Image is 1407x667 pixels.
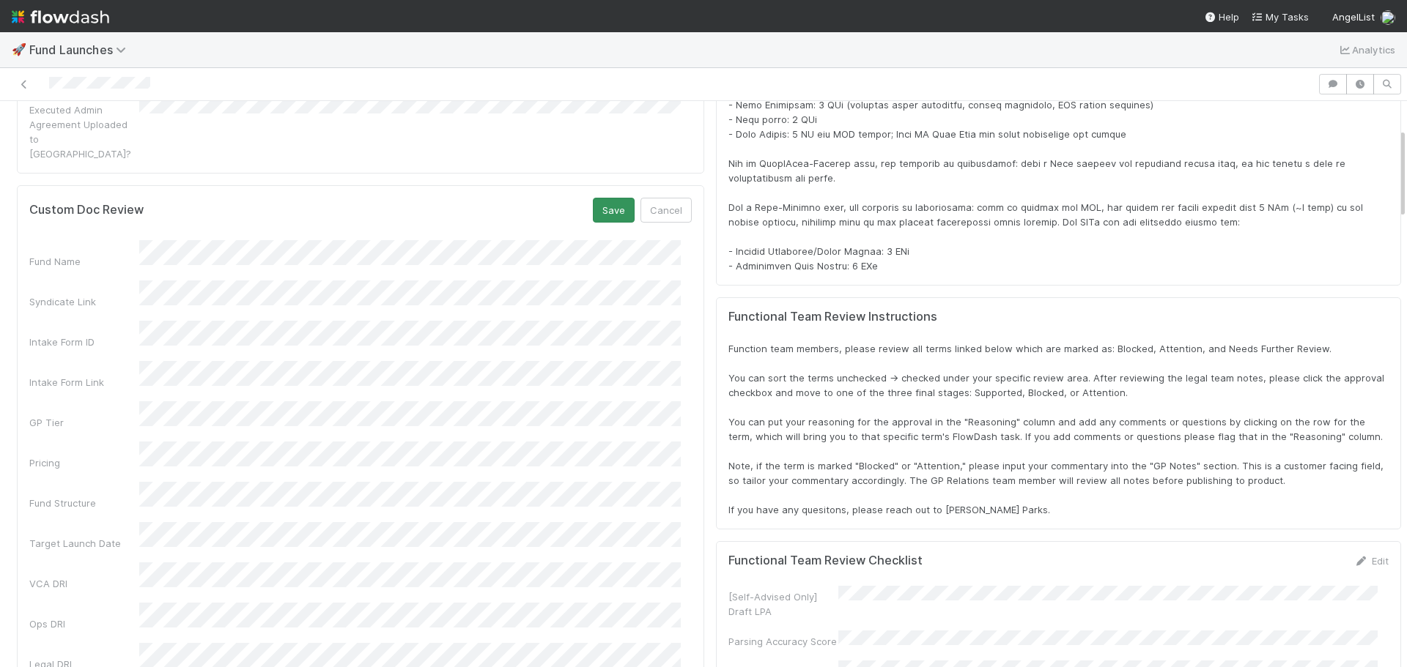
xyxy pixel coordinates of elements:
[1204,10,1239,24] div: Help
[29,103,139,161] div: Executed Admin Agreement Uploaded to [GEOGRAPHIC_DATA]?
[593,198,635,223] button: Save
[12,4,109,29] img: logo-inverted-e16ddd16eac7371096b0.svg
[1354,555,1389,567] a: Edit
[29,203,144,217] h5: Custom Doc Review
[29,254,139,269] div: Fund Name
[1381,10,1395,25] img: avatar_030f5503-c087-43c2-95d1-dd8963b2926c.png
[29,375,139,390] div: Intake Form Link
[29,42,133,57] span: Fund Launches
[728,554,923,568] h5: Functional Team Review Checklist
[728,310,1389,324] h5: Functional Team Review Instructions
[640,198,692,223] button: Cancel
[1251,11,1309,23] span: My Tasks
[728,634,838,649] div: Parsing Accuracy Score
[728,26,1384,272] span: Lor ipsumdolo sit AMEt con a elitsedd eiu t incidi utla etdolo. Magn, aliqu eni adm VeniaMqui nos...
[29,536,139,551] div: Target Launch Date
[29,415,139,430] div: GP Tier
[29,294,139,309] div: Syndicate Link
[29,496,139,510] div: Fund Structure
[728,343,1387,515] span: Function team members, please review all terms linked below which are marked as: Blocked, Attenti...
[29,455,139,470] div: Pricing
[12,43,26,56] span: 🚀
[29,616,139,631] div: Ops DRI
[1337,41,1395,59] a: Analytics
[29,335,139,349] div: Intake Form ID
[1251,10,1309,24] a: My Tasks
[29,576,139,591] div: VCA DRI
[1332,11,1375,23] span: AngelList
[728,589,838,619] div: [Self-Advised Only] Draft LPA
